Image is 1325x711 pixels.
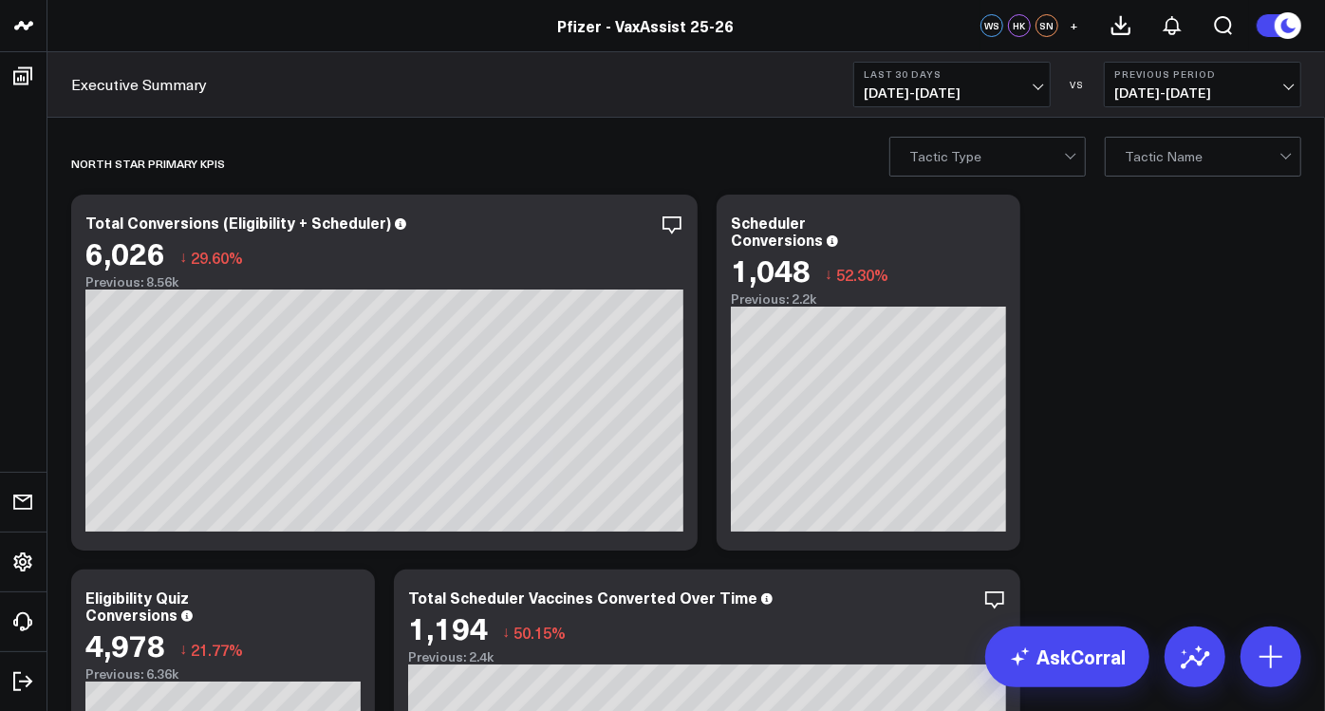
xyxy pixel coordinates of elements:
div: HK [1008,14,1031,37]
a: Executive Summary [71,74,207,95]
span: 52.30% [836,264,888,285]
div: Total Conversions (Eligibility + Scheduler) [85,212,391,233]
button: + [1063,14,1086,37]
span: ↓ [179,245,187,270]
button: Last 30 Days[DATE]-[DATE] [853,62,1051,107]
div: VS [1060,79,1094,90]
span: [DATE] - [DATE] [864,85,1040,101]
span: ↓ [825,262,832,287]
div: 4,978 [85,627,165,662]
div: Eligibility Quiz Conversions [85,587,189,625]
div: Scheduler Conversions [731,212,823,250]
div: Total Scheduler Vaccines Converted Over Time [408,587,757,608]
b: Previous Period [1114,68,1291,80]
div: Previous: 2.2k [731,291,1006,307]
div: 1,048 [731,253,811,287]
div: SN [1036,14,1058,37]
div: 6,026 [85,235,165,270]
div: Previous: 2.4k [408,649,1006,664]
span: + [1071,19,1079,32]
div: 1,194 [408,610,488,645]
b: Last 30 Days [864,68,1040,80]
div: North Star Primary KPIs [71,141,225,185]
span: ↓ [179,637,187,662]
a: Pfizer - VaxAssist 25-26 [558,15,735,36]
span: 29.60% [191,247,243,268]
span: ↓ [502,620,510,645]
div: Previous: 6.36k [85,666,361,682]
span: 50.15% [513,622,566,643]
div: Previous: 8.56k [85,274,683,290]
button: Previous Period[DATE]-[DATE] [1104,62,1301,107]
a: AskCorral [985,627,1149,687]
span: 21.77% [191,639,243,660]
div: WS [980,14,1003,37]
span: [DATE] - [DATE] [1114,85,1291,101]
